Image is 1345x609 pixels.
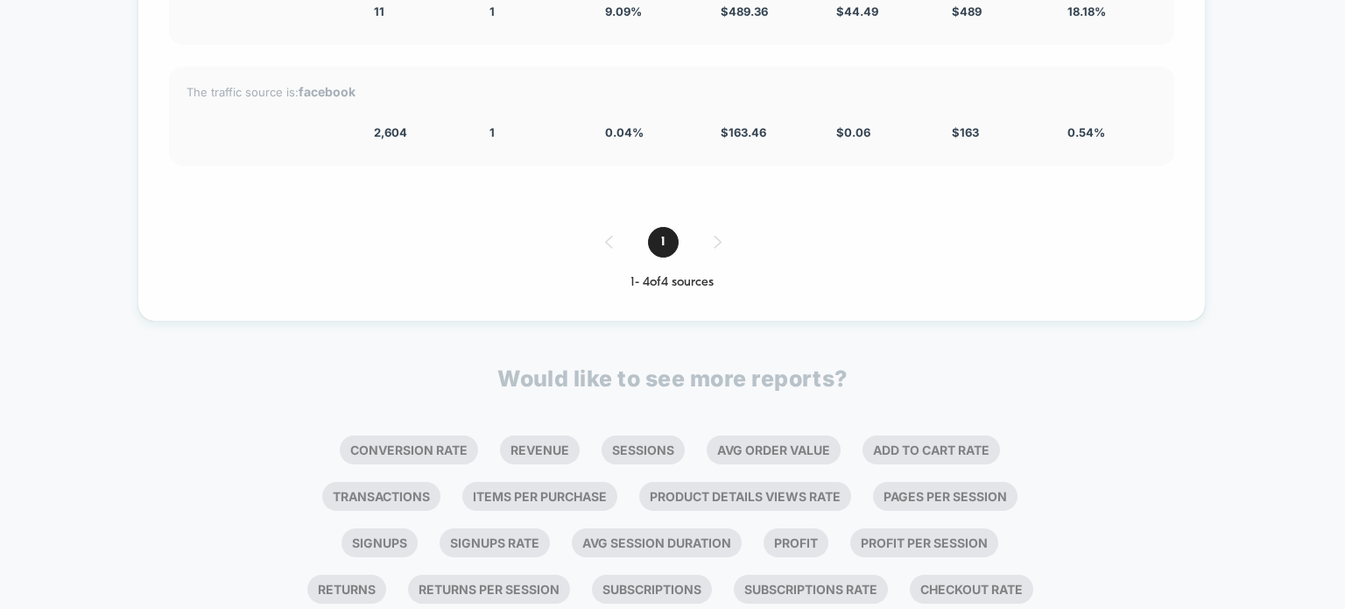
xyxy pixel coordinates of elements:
[836,125,870,139] span: $ 0.06
[374,125,407,139] span: 2,604
[592,575,712,604] li: Subscriptions
[605,4,642,18] span: 9.09 %
[721,4,768,18] span: $ 489.36
[489,4,495,18] span: 1
[873,482,1018,511] li: Pages Per Session
[374,4,384,18] span: 11
[721,125,766,139] span: $ 163.46
[952,125,979,139] span: $ 163
[639,482,851,511] li: Product Details Views Rate
[602,436,685,464] li: Sessions
[910,575,1033,604] li: Checkout Rate
[497,365,848,392] p: Would like to see more reports?
[734,575,888,604] li: Subscriptions Rate
[489,125,495,139] span: 1
[440,528,550,557] li: Signups Rate
[408,575,570,604] li: Returns Per Session
[342,528,418,557] li: Signups
[836,4,878,18] span: $ 44.49
[1067,4,1106,18] span: 18.18 %
[307,575,386,604] li: Returns
[572,528,742,557] li: Avg Session Duration
[764,528,828,557] li: Profit
[605,125,644,139] span: 0.04 %
[169,275,1174,290] div: 1 - 4 of 4 sources
[863,436,1000,464] li: Add To Cart Rate
[707,436,841,464] li: Avg Order Value
[299,84,356,99] strong: facebook
[952,4,982,18] span: $ 489
[462,482,617,511] li: Items Per Purchase
[648,227,679,258] span: 1
[187,84,1157,99] div: The traffic source is:
[322,482,440,511] li: Transactions
[1067,125,1105,139] span: 0.54 %
[340,436,478,464] li: Conversion Rate
[500,436,580,464] li: Revenue
[850,528,998,557] li: Profit Per Session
